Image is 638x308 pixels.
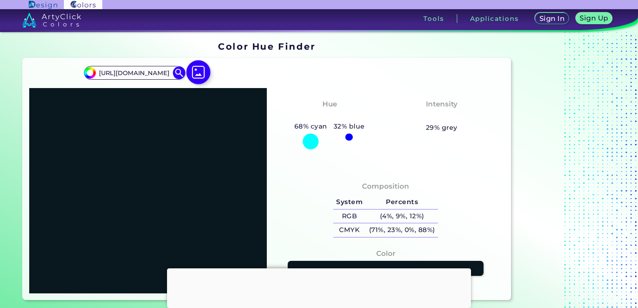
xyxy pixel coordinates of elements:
h5: 32% blue [330,121,368,132]
iframe: Advertisement [514,38,619,304]
img: icon search [173,66,185,79]
iframe: Advertisement [167,268,471,306]
h3: Medium [422,111,461,121]
h5: (71%, 23%, 0%, 88%) [366,223,438,237]
img: logo_artyclick_colors_white.svg [22,13,81,28]
h5: 29% grey [426,122,458,133]
a: Sign Up [576,13,613,24]
h4: Intensity [426,98,458,110]
h5: Sign Up [580,15,608,21]
h4: Hue [322,98,337,110]
h3: Bluish Cyan [302,111,357,121]
img: icon picture [187,60,211,84]
h5: (4%, 9%, 12%) [366,210,438,223]
h4: Composition [362,180,409,192]
h4: Color [376,247,395,260]
h3: Applications [470,15,519,22]
h3: Tools [423,15,444,22]
h5: CMYK [333,223,366,237]
h5: Percents [366,195,438,209]
h5: System [333,195,366,209]
a: Sign In [535,13,569,24]
h1: Color Hue Finder [218,40,315,53]
img: ArtyClick Design logo [29,1,57,9]
h5: RGB [333,210,366,223]
h5: Sign In [539,15,565,22]
h5: 68% cyan [291,121,330,132]
input: type color.. [96,67,173,78]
